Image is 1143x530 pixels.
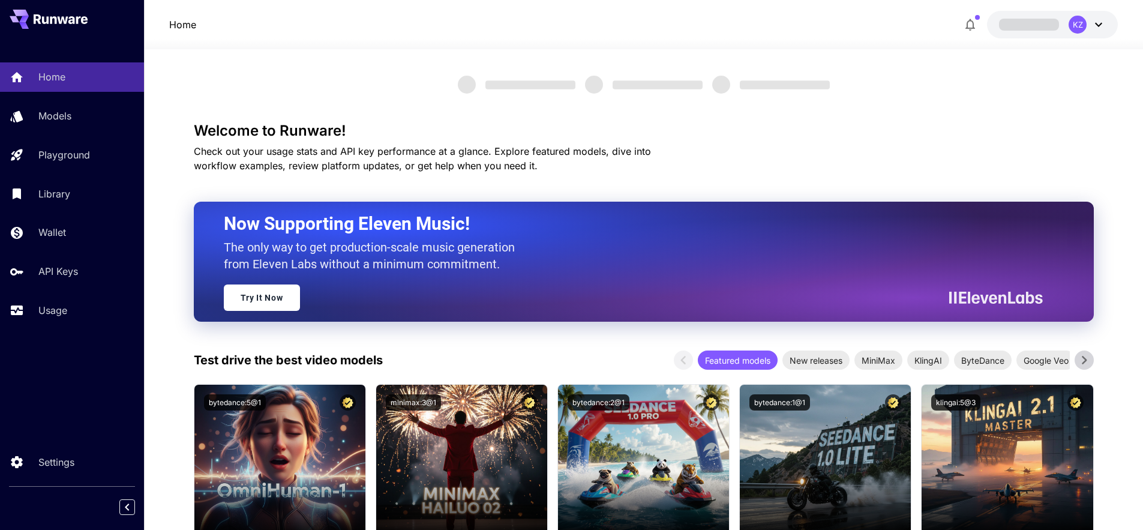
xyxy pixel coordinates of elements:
p: Test drive the best video models [194,351,383,369]
p: Settings [38,455,74,469]
button: Certified Model – Vetted for best performance and includes a commercial license. [340,394,356,411]
button: klingai:5@3 [931,394,980,411]
div: Featured models [698,351,778,370]
p: Home [38,70,65,84]
nav: breadcrumb [169,17,196,32]
button: Certified Model – Vetted for best performance and includes a commercial license. [703,394,719,411]
button: KZ [987,11,1118,38]
p: Playground [38,148,90,162]
div: MiniMax [854,351,902,370]
p: Usage [38,303,67,318]
span: Check out your usage stats and API key performance at a glance. Explore featured models, dive int... [194,145,651,172]
div: ByteDance [954,351,1012,370]
button: minimax:3@1 [386,394,441,411]
span: KlingAI [907,354,949,367]
div: New releases [782,351,850,370]
button: bytedance:1@1 [749,394,810,411]
button: Certified Model – Vetted for best performance and includes a commercial license. [521,394,538,411]
button: Certified Model – Vetted for best performance and includes a commercial license. [1067,394,1084,411]
p: Wallet [38,225,66,239]
p: Models [38,109,71,123]
button: bytedance:5@1 [204,394,266,411]
div: Google Veo [1016,351,1076,370]
span: Google Veo [1016,354,1076,367]
button: Collapse sidebar [119,499,135,515]
button: bytedance:2@1 [568,394,629,411]
div: Collapse sidebar [128,496,144,518]
p: API Keys [38,264,78,279]
span: ByteDance [954,354,1012,367]
span: Featured models [698,354,778,367]
a: Home [169,17,196,32]
div: KlingAI [907,351,949,370]
h3: Welcome to Runware! [194,122,1094,139]
span: MiniMax [854,354,902,367]
p: The only way to get production-scale music generation from Eleven Labs without a minimum commitment. [224,239,524,273]
span: New releases [782,354,850,367]
a: Try It Now [224,285,300,311]
p: Library [38,187,70,201]
h2: Now Supporting Eleven Music! [224,212,1034,235]
div: KZ [1069,16,1087,34]
button: Certified Model – Vetted for best performance and includes a commercial license. [885,394,901,411]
